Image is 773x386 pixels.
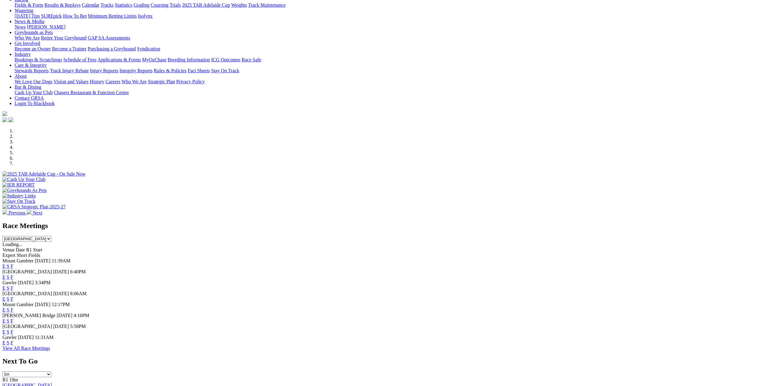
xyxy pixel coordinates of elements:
[2,177,45,182] img: Cash Up Your Club
[2,264,5,269] a: E
[27,210,32,214] img: chevron-right-pager-white.svg
[105,79,120,84] a: Careers
[54,90,129,95] a: Chasers Restaurant & Function Centre
[53,269,69,274] span: [DATE]
[11,307,13,313] a: F
[115,2,132,8] a: Statistics
[2,346,50,351] a: View All Race Meetings
[121,79,147,84] a: Who We Are
[15,79,771,84] div: About
[7,318,9,323] a: S
[11,329,13,334] a: F
[35,302,51,307] span: [DATE]
[2,117,7,122] img: facebook.svg
[52,46,87,51] a: Become a Trainer
[15,46,771,52] div: Get Involved
[63,13,87,19] a: How To Bet
[63,57,96,62] a: Schedule of Fees
[2,291,52,296] span: [GEOGRAPHIC_DATA]
[18,335,34,340] span: [DATE]
[248,2,286,8] a: Track Maintenance
[15,24,771,30] div: News & Media
[2,313,56,318] span: [PERSON_NAME] Bridge
[2,296,5,302] a: E
[119,68,152,73] a: Integrity Reports
[142,57,166,62] a: MyOzChase
[15,95,44,101] a: Contact GRSA
[7,340,9,345] a: S
[2,111,7,116] img: logo-grsa-white.png
[2,285,5,291] a: E
[15,2,771,8] div: Racing
[211,57,240,62] a: ICG Outcomes
[15,68,49,73] a: Stewards Reports
[2,340,5,345] a: E
[15,35,40,40] a: Who We Are
[15,79,52,84] a: We Love Our Dogs
[50,68,89,73] a: Track Injury Rebate
[7,275,9,280] a: S
[15,8,33,13] a: Wagering
[16,247,25,252] span: Date
[15,35,771,41] div: Greyhounds as Pets
[2,357,771,365] h2: Next To Go
[2,199,35,204] img: Stay On Track
[7,285,9,291] a: S
[231,2,247,8] a: Weights
[2,242,22,247] span: Loading...
[53,291,69,296] span: [DATE]
[15,46,51,51] a: Become an Owner
[15,24,26,29] a: News
[52,258,70,263] span: 11:39AM
[15,73,27,79] a: About
[2,324,52,329] span: [GEOGRAPHIC_DATA]
[2,210,27,215] a: Previous
[101,2,114,8] a: Tracks
[2,247,15,252] span: Venue
[241,57,261,62] a: Race Safe
[176,79,205,84] a: Privacy Policy
[168,57,210,62] a: Breeding Information
[88,35,130,40] a: GAP SA Assessments
[17,253,27,258] span: Short
[2,307,5,313] a: E
[9,117,13,122] img: twitter.svg
[53,79,88,84] a: Vision and Values
[15,57,62,62] a: Bookings & Scratchings
[82,2,99,8] a: Calendar
[138,13,152,19] a: Isolynx
[15,68,771,73] div: Care & Integrity
[70,324,86,329] span: 5:58PM
[7,296,9,302] a: S
[15,63,47,68] a: Care & Integrity
[2,335,17,340] span: Gawler
[2,222,771,230] h2: Race Meetings
[15,52,31,57] a: Industry
[11,275,13,280] a: F
[7,329,9,334] a: S
[15,101,55,106] a: Login To Blackbook
[9,377,18,382] span: 19m
[2,377,8,382] span: R1
[52,302,70,307] span: 12:17PM
[2,258,34,263] span: Mount Gambier
[2,269,52,274] span: [GEOGRAPHIC_DATA]
[18,280,34,285] span: [DATE]
[90,79,104,84] a: History
[44,2,80,8] a: Results & Replays
[27,210,42,215] a: Next
[15,90,771,95] div: Bar & Dining
[35,280,51,285] span: 3:34PM
[182,2,230,8] a: 2025 TAB Adelaide Cup
[57,313,73,318] span: [DATE]
[74,313,89,318] span: 4:16PM
[15,84,41,90] a: Bar & Dining
[33,210,42,215] span: Next
[9,210,26,215] span: Previous
[53,324,69,329] span: [DATE]
[88,13,137,19] a: Minimum Betting Limits
[188,68,210,73] a: Fact Sheets
[11,296,13,302] a: F
[2,275,5,280] a: E
[11,340,13,345] a: F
